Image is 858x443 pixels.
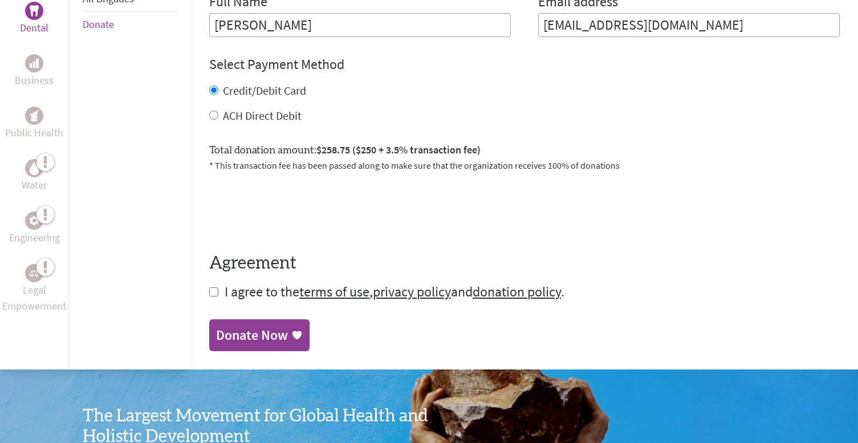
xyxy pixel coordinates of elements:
iframe: reCAPTCHA [209,186,383,230]
a: Legal EmpowermentLegal Empowerment [2,264,66,314]
a: donation policy [473,283,561,300]
a: DentalDental [20,2,48,36]
a: privacy policy [373,283,451,300]
p: Business [15,72,54,88]
p: Dental [20,20,48,36]
span: $258.75 ($250 + 3.5% transaction fee) [316,143,481,156]
div: Engineering [25,212,43,230]
a: Public HealthPublic Health [5,107,63,141]
a: BusinessBusiness [15,54,54,88]
p: Legal Empowerment [2,282,66,314]
div: Donate Now [216,326,288,344]
input: Enter Full Name [209,13,511,37]
div: Public Health [25,107,43,125]
a: terms of use [299,283,369,300]
div: Dental [25,2,43,20]
img: Water [30,161,39,174]
p: Public Health [5,125,63,141]
input: Your Email [538,13,840,37]
img: Public Health [30,110,39,121]
a: EngineeringEngineering [9,212,60,246]
div: Business [25,54,43,72]
img: Engineering [30,216,39,225]
a: WaterWater [22,159,47,193]
img: Dental [30,5,39,16]
label: ACH Direct Debit [223,108,302,123]
label: Credit/Debit Card [223,83,306,97]
p: Engineering [9,230,60,246]
p: Water [22,177,47,193]
a: Donate [83,18,114,31]
div: Legal Empowerment [25,264,43,282]
span: I agree to the , and . [225,283,564,300]
h4: Select Payment Method [209,55,840,74]
img: Legal Empowerment [30,270,39,277]
p: * This transaction fee has been passed along to make sure that the organization receives 100% of ... [209,158,840,172]
label: Total donation amount: [209,142,481,158]
div: Water [25,159,43,177]
li: Donate [83,12,177,37]
h4: Agreement [209,253,840,274]
a: Donate Now [209,319,310,351]
img: Business [30,59,39,68]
